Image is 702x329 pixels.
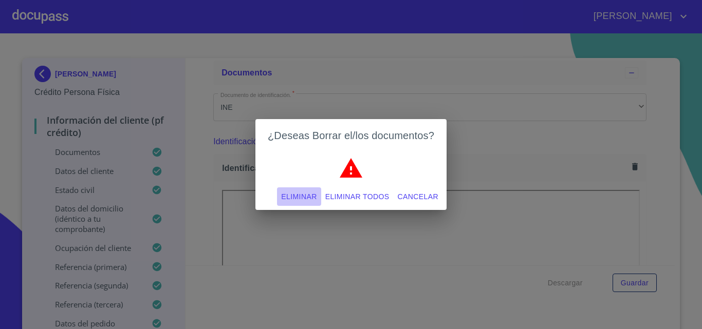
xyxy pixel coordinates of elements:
span: Cancelar [398,190,438,203]
span: Eliminar todos [325,190,390,203]
button: Eliminar todos [321,187,394,206]
h2: ¿Deseas Borrar el/los documentos? [268,127,434,144]
span: Eliminar [281,190,317,203]
button: Eliminar [277,187,321,206]
button: Cancelar [394,187,442,206]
